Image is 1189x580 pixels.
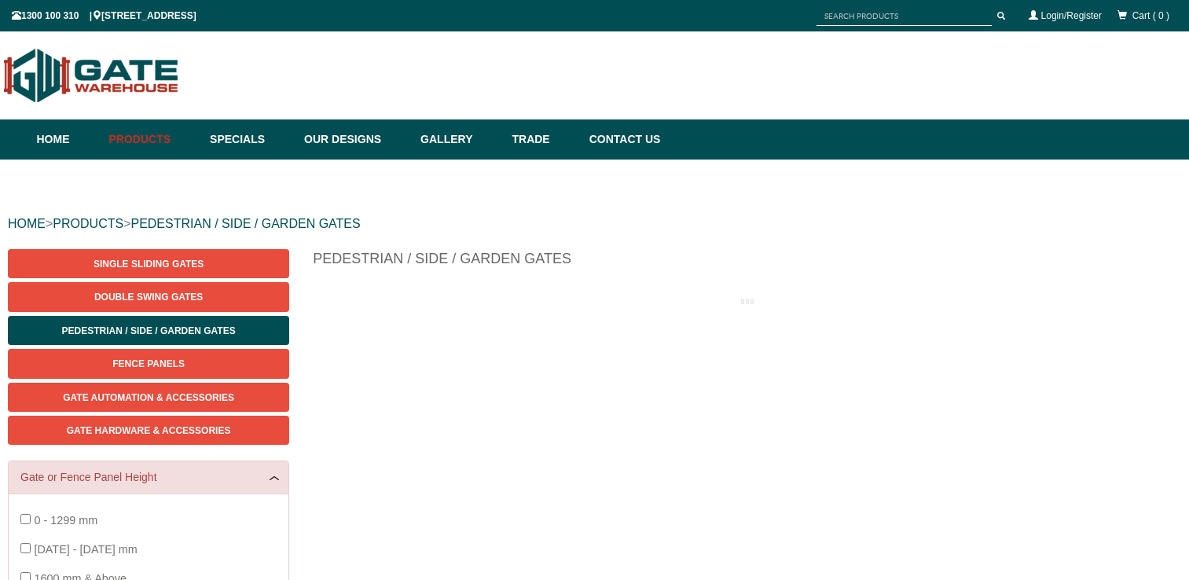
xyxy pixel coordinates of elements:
[8,316,289,345] a: Pedestrian / Side / Garden Gates
[67,425,231,436] span: Gate Hardware & Accessories
[8,349,289,378] a: Fence Panels
[34,514,97,527] span: 0 - 1299 mm
[101,119,203,160] a: Products
[1132,10,1169,21] span: Cart ( 0 )
[8,282,289,311] a: Double Swing Gates
[12,10,196,21] span: 1300 100 310 | [STREET_ADDRESS]
[741,297,754,306] img: please_wait.gif
[112,358,185,369] span: Fence Panels
[53,217,123,230] a: PRODUCTS
[296,119,413,160] a: Our Designs
[8,199,1181,249] div: > >
[94,259,204,270] span: Single Sliding Gates
[413,119,504,160] a: Gallery
[313,249,1181,277] h1: Pedestrian / Side / Garden Gates
[37,119,101,160] a: Home
[8,217,46,230] a: HOME
[130,217,360,230] a: PEDESTRIAN / SIDE / GARDEN GATES
[8,383,289,412] a: Gate Automation & Accessories
[20,469,277,486] a: Gate or Fence Panel Height
[817,6,992,26] input: SEARCH PRODUCTS
[8,249,289,278] a: Single Sliding Gates
[582,119,661,160] a: Contact Us
[94,292,203,303] span: Double Swing Gates
[62,325,236,336] span: Pedestrian / Side / Garden Gates
[202,119,296,160] a: Specials
[8,416,289,445] a: Gate Hardware & Accessories
[504,119,581,160] a: Trade
[63,392,234,403] span: Gate Automation & Accessories
[1041,10,1102,21] a: Login/Register
[34,543,137,556] span: [DATE] - [DATE] mm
